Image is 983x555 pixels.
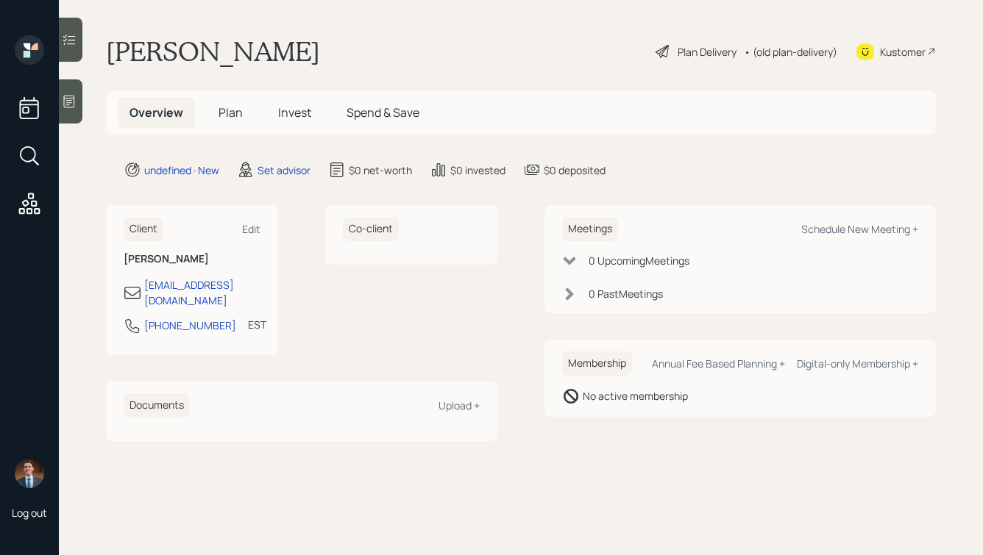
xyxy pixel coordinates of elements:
div: Plan Delivery [678,44,737,60]
div: Annual Fee Based Planning + [652,357,785,370]
div: 0 Upcoming Meeting s [589,253,689,268]
div: [PHONE_NUMBER] [144,318,236,333]
div: No active membership [583,388,688,404]
div: $0 invested [450,162,505,178]
div: $0 net-worth [349,162,412,178]
span: Overview [129,104,183,121]
img: hunter_neumayer.jpg [15,459,44,488]
div: undefined · New [144,162,219,178]
div: Log out [12,506,47,520]
div: Edit [242,222,260,236]
h6: Documents [124,393,190,418]
div: [EMAIL_ADDRESS][DOMAIN_NAME] [144,277,260,308]
div: Kustomer [880,44,926,60]
div: 0 Past Meeting s [589,286,663,301]
h6: Membership [562,351,632,376]
div: • (old plan-delivery) [744,44,837,60]
div: Upload + [439,398,480,412]
span: Plan [219,104,243,121]
h1: [PERSON_NAME] [106,35,320,68]
h6: [PERSON_NAME] [124,253,260,265]
h6: Co-client [343,217,399,241]
div: $0 deposited [544,162,606,178]
h6: Meetings [562,217,618,241]
div: Schedule New Meeting + [801,222,918,236]
div: EST [248,317,266,332]
span: Spend & Save [347,104,419,121]
div: Digital-only Membership + [797,357,918,370]
div: Set advisor [258,162,310,178]
h6: Client [124,217,163,241]
span: Invest [278,104,311,121]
